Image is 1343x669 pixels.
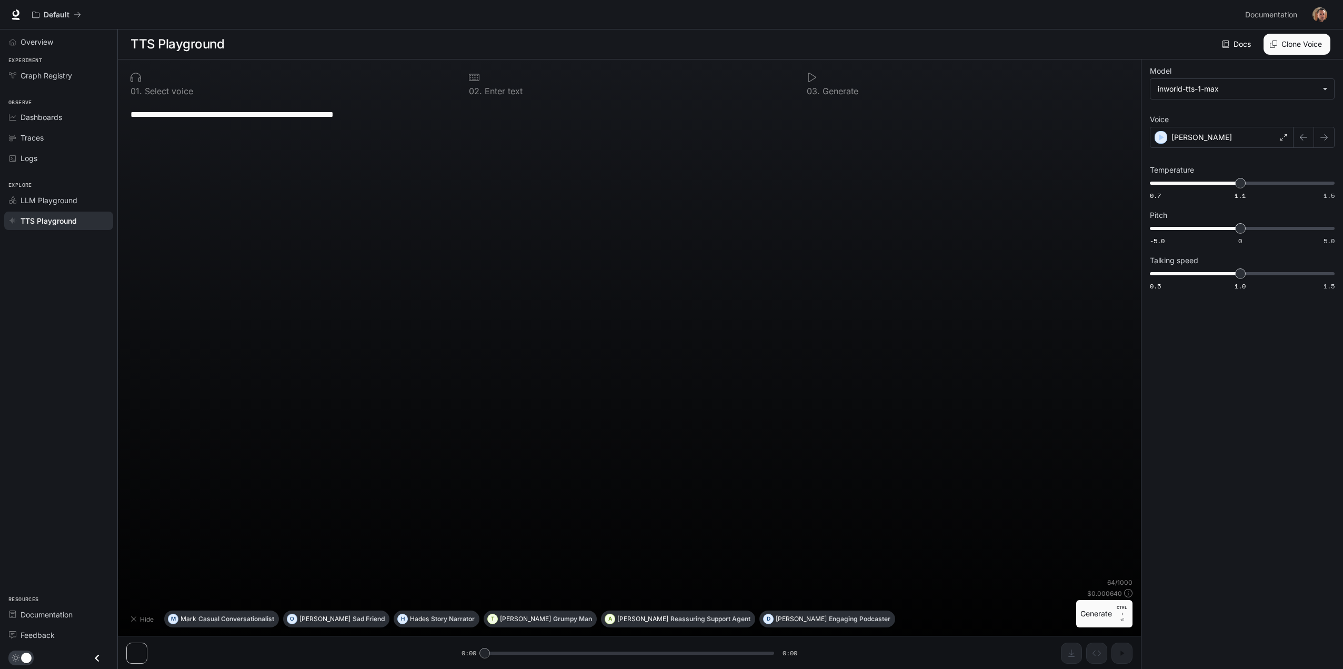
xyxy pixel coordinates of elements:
p: Hades [410,616,429,622]
div: H [398,611,407,627]
p: Generate [820,87,858,95]
div: O [287,611,297,627]
div: inworld-tts-1-max [1158,84,1317,94]
a: LLM Playground [4,191,113,209]
span: -5.0 [1150,236,1165,245]
a: Documentation [4,605,113,624]
button: MMarkCasual Conversationalist [164,611,279,627]
p: Casual Conversationalist [198,616,274,622]
span: 1.0 [1235,282,1246,291]
p: [PERSON_NAME] [500,616,551,622]
button: All workspaces [27,4,86,25]
button: GenerateCTRL +⏎ [1076,600,1132,627]
span: Overview [21,36,53,47]
button: User avatar [1309,4,1330,25]
button: Close drawer [85,647,109,669]
p: CTRL + [1116,604,1128,617]
span: Traces [21,132,44,143]
a: Docs [1220,34,1255,55]
p: [PERSON_NAME] [776,616,827,622]
span: Dark mode toggle [21,652,32,663]
p: 0 2 . [469,87,482,95]
a: Overview [4,33,113,51]
p: $ 0.000640 [1087,589,1122,598]
a: Logs [4,149,113,167]
p: Reassuring Support Agent [670,616,750,622]
span: TTS Playground [21,215,77,226]
button: D[PERSON_NAME]Engaging Podcaster [759,611,895,627]
button: Hide [126,611,160,627]
span: 5.0 [1324,236,1335,245]
a: TTS Playground [4,212,113,230]
button: Clone Voice [1264,34,1330,55]
span: 1.1 [1235,191,1246,200]
p: Sad Friend [353,616,385,622]
a: Traces [4,128,113,147]
p: Grumpy Man [553,616,592,622]
img: User avatar [1312,7,1327,22]
span: 1.5 [1324,282,1335,291]
p: Engaging Podcaster [829,616,890,622]
div: inworld-tts-1-max [1150,79,1334,99]
p: 0 3 . [807,87,820,95]
a: Documentation [1241,4,1305,25]
p: Talking speed [1150,257,1198,264]
span: 0 [1238,236,1242,245]
p: Temperature [1150,166,1194,174]
span: Graph Registry [21,70,72,81]
div: A [605,611,615,627]
button: HHadesStory Narrator [394,611,479,627]
h1: TTS Playground [131,34,224,55]
div: M [168,611,178,627]
p: Voice [1150,116,1169,123]
span: 0.7 [1150,191,1161,200]
p: [PERSON_NAME] [299,616,350,622]
a: Dashboards [4,108,113,126]
span: 0.5 [1150,282,1161,291]
p: Select voice [142,87,193,95]
button: T[PERSON_NAME]Grumpy Man [484,611,597,627]
span: Logs [21,153,37,164]
span: LLM Playground [21,195,77,206]
p: Enter text [482,87,523,95]
p: 64 / 1000 [1107,578,1132,587]
p: Story Narrator [431,616,475,622]
p: 0 1 . [131,87,142,95]
a: Graph Registry [4,66,113,85]
span: 1.5 [1324,191,1335,200]
p: [PERSON_NAME] [1171,132,1232,143]
button: O[PERSON_NAME]Sad Friend [283,611,389,627]
span: Dashboards [21,112,62,123]
p: [PERSON_NAME] [617,616,668,622]
div: T [488,611,497,627]
button: A[PERSON_NAME]Reassuring Support Agent [601,611,755,627]
a: Feedback [4,626,113,644]
div: D [764,611,773,627]
span: Documentation [1245,8,1297,22]
p: ⏎ [1116,604,1128,623]
p: Model [1150,67,1171,75]
p: Pitch [1150,212,1167,219]
span: Feedback [21,630,55,641]
p: Default [44,11,69,19]
p: Mark [181,616,196,622]
span: Documentation [21,609,73,620]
